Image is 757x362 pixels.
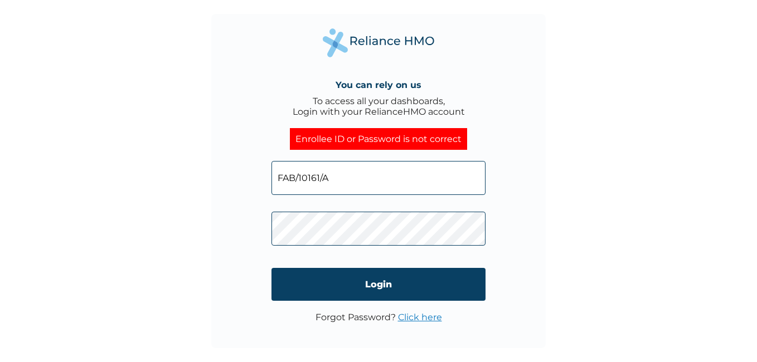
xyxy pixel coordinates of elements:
[323,28,434,57] img: Reliance Health's Logo
[336,80,421,90] h4: You can rely on us
[293,96,465,117] div: To access all your dashboards, Login with your RelianceHMO account
[290,128,467,150] div: Enrollee ID or Password is not correct
[271,268,486,301] input: Login
[398,312,442,322] a: Click here
[271,161,486,195] input: Email address or HMO ID
[316,312,442,322] p: Forgot Password?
